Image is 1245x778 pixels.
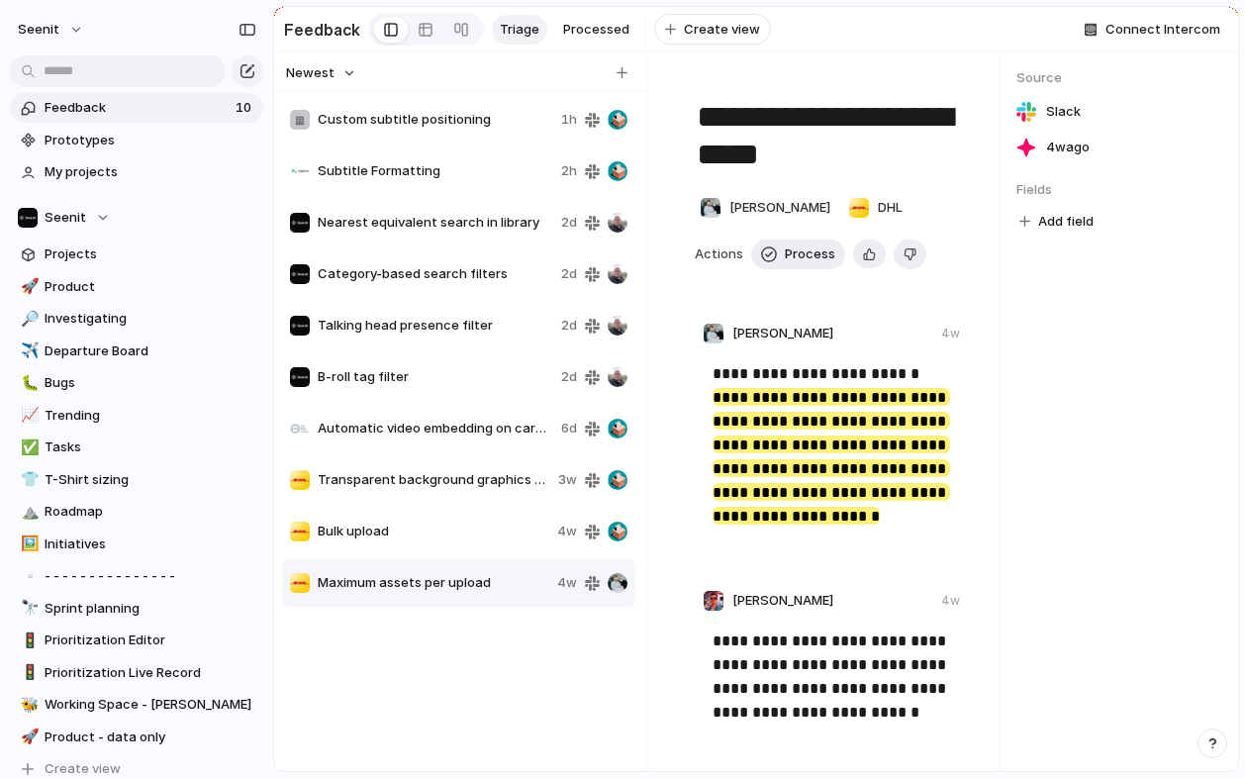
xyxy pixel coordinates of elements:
span: 4w [557,522,577,541]
a: Processed [555,15,637,45]
span: Actions [695,244,743,264]
a: ▫️- - - - - - - - - - - - - - - [10,561,263,591]
span: Prioritization Live Record [45,663,256,683]
button: 🚀 [18,728,38,747]
span: Prioritization Editor [45,631,256,650]
span: Seenit [45,208,86,228]
span: Working Space - [PERSON_NAME] [45,695,256,715]
span: Product - data only [45,728,256,747]
span: Feedback [45,98,230,118]
span: T-Shirt sizing [45,470,256,490]
span: Prototypes [45,131,256,150]
div: 🚀 [21,726,35,748]
span: Projects [45,244,256,264]
span: [PERSON_NAME] [729,198,830,218]
button: ✈️ [18,341,38,361]
span: B-roll tag filter [318,367,553,387]
div: ▫️ [21,565,35,588]
button: Seenit [10,203,263,233]
span: Connect Intercom [1105,20,1220,40]
a: 🚀Product - data only [10,723,263,752]
span: Processed [563,20,629,40]
span: - - - - - - - - - - - - - - - [45,566,256,586]
div: 🚦Prioritization Live Record [10,658,263,688]
span: Slack [1046,102,1081,122]
div: 📈 [21,404,35,427]
a: 🐝Working Space - [PERSON_NAME] [10,690,263,720]
a: Triage [492,15,547,45]
a: 👕T-Shirt sizing [10,465,263,495]
button: Process [751,240,845,269]
button: 📈 [18,406,38,426]
span: Triage [500,20,539,40]
div: 🚀 [21,275,35,298]
button: Connect Intercom [1076,15,1228,45]
div: 🚦 [21,630,35,652]
span: 2d [561,213,577,233]
button: 🚦 [18,663,38,683]
button: 🖼️ [18,535,38,554]
span: Automatic video embedding on career pages [318,419,553,438]
div: ✅ [21,437,35,459]
span: 2d [561,316,577,336]
a: My projects [10,157,263,187]
a: Feedback10 [10,93,263,123]
div: ⛰️Roadmap [10,497,263,527]
a: 🔭Sprint planning [10,594,263,624]
span: 4w [557,573,577,593]
a: Slack [1016,98,1222,126]
div: 4w [941,325,960,342]
button: 👕 [18,470,38,490]
span: Custom subtitle positioning [318,110,553,130]
span: Product [45,277,256,297]
div: 🚦 [21,661,35,684]
span: Add field [1038,212,1094,232]
div: 📈Trending [10,401,263,431]
div: ⛰️ [21,501,35,524]
a: ✅Tasks [10,433,263,462]
span: 2d [561,264,577,284]
span: 10 [236,98,255,118]
span: 6d [561,419,577,438]
span: Category-based search filters [318,264,553,284]
button: 🔎 [18,309,38,329]
span: Initiatives [45,535,256,554]
h2: Feedback [284,18,360,42]
span: Fields [1016,180,1222,200]
span: Talking head presence filter [318,316,553,336]
span: Departure Board [45,341,256,361]
span: Bugs [45,373,256,393]
span: Nearest equivalent search in library [318,213,553,233]
span: Roadmap [45,502,256,522]
button: Seenit [9,14,94,46]
div: 🐛 [21,372,35,395]
div: 🖼️Initiatives [10,530,263,559]
div: 🖼️ [21,533,35,555]
span: 2h [561,161,577,181]
a: 🚀Product [10,272,263,302]
button: 🚀 [18,277,38,297]
span: Transparent background graphics support [318,470,550,490]
span: Create view [684,20,760,40]
a: 🔎Investigating [10,304,263,334]
span: Maximum assets per upload [318,573,549,593]
button: Delete [894,240,926,269]
span: 3w [558,470,577,490]
span: Investigating [45,309,256,329]
button: Newest [283,60,359,86]
button: Create view [654,14,771,46]
span: Source [1016,68,1222,88]
button: Add field [1016,209,1097,235]
button: 🐛 [18,373,38,393]
div: ✈️Departure Board [10,337,263,366]
span: Sprint planning [45,599,256,619]
span: Trending [45,406,256,426]
span: [PERSON_NAME] [732,324,833,343]
button: ✅ [18,438,38,457]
